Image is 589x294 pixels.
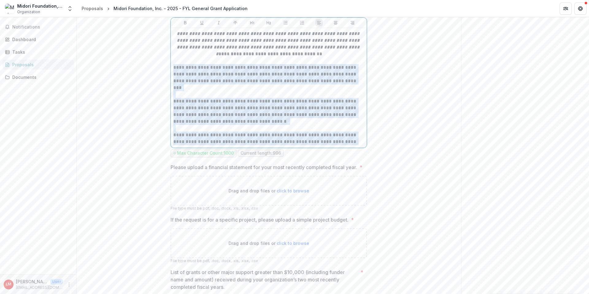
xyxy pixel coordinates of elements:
[6,282,11,286] div: Luz MacManus
[232,19,239,26] button: Strike
[171,258,367,264] p: File type must be .pdf, .doc, .docx, .xls, .xlsx, .csv
[82,5,103,12] div: Proposals
[12,74,69,80] div: Documents
[114,5,248,12] div: Midori Foundation, Inc. - 2025 - FYL General Grant Application
[12,49,69,55] div: Tasks
[17,3,63,9] div: Midori Foundation, Inc.
[12,36,69,43] div: Dashboard
[2,22,74,32] button: Notifications
[171,269,358,291] p: List of grants or other major support greater than $10,000 (including funder name and amount) rec...
[574,2,587,15] button: Get Help
[229,188,309,194] p: Drag and drop files or
[277,188,309,193] span: click to browse
[79,4,250,13] nav: breadcrumb
[17,9,40,15] span: Organization
[215,19,222,26] button: Italicize
[66,2,74,15] button: Open entity switcher
[315,19,323,26] button: Align Left
[349,19,356,26] button: Align Right
[182,19,189,26] button: Bold
[79,4,106,13] a: Proposals
[171,206,367,211] p: File type must be .pdf, .doc, .docx, .xls, .xlsx, .csv
[177,151,234,156] p: Max Character Count: 1000
[2,72,74,82] a: Documents
[298,19,306,26] button: Ordered List
[171,164,357,171] p: Please upload a financial statement for your most recently completed fiscal year.
[198,19,206,26] button: Underline
[5,4,15,14] img: Midori Foundation, Inc.
[16,285,63,290] p: [EMAIL_ADDRESS][DOMAIN_NAME]
[2,34,74,44] a: Dashboard
[12,61,69,68] div: Proposals
[229,240,309,246] p: Drag and drop files or
[560,2,572,15] button: Partners
[171,216,348,223] p: If the request is for a specific project, please upload a simple project budget.
[241,151,281,156] p: Current length: 996
[265,19,272,26] button: Heading 2
[2,47,74,57] a: Tasks
[248,19,256,26] button: Heading 1
[2,60,74,70] a: Proposals
[65,281,73,288] button: More
[282,19,289,26] button: Bullet List
[12,25,71,30] span: Notifications
[332,19,339,26] button: Align Center
[16,278,48,285] p: [PERSON_NAME]
[277,241,309,246] span: click to browse
[50,279,63,284] p: User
